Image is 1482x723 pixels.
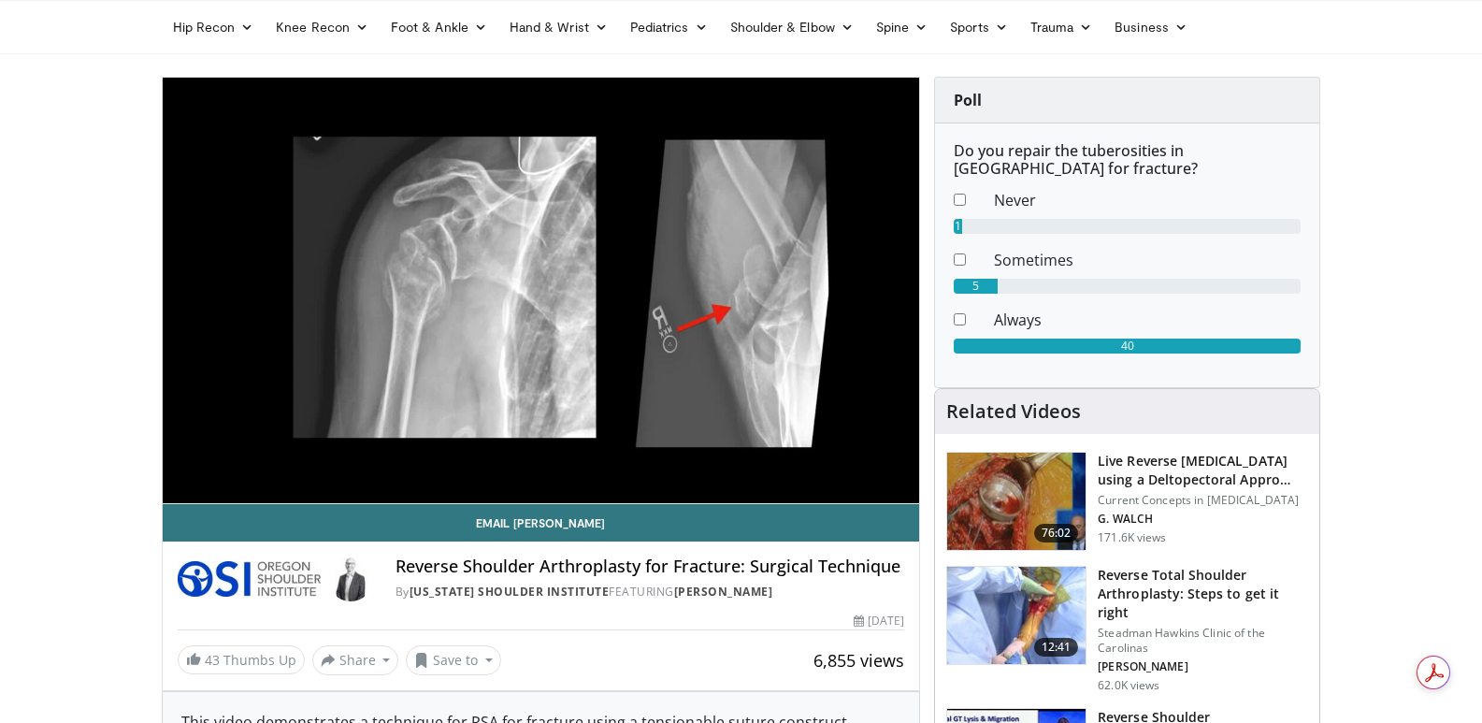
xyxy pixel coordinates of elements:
[498,8,619,46] a: Hand & Wrist
[954,279,997,294] div: 5
[406,645,501,675] button: Save to
[380,8,498,46] a: Foot & Ankle
[1098,452,1308,489] h3: Live Reverse [MEDICAL_DATA] using a Deltopectoral Appro…
[410,584,610,600] a: [US_STATE] Shoulder Institute
[954,339,1301,354] div: 40
[1098,530,1166,545] p: 171.6K views
[1098,566,1308,622] h3: Reverse Total Shoulder Arthroplasty: Steps to get it right
[162,8,266,46] a: Hip Recon
[1098,659,1308,674] p: [PERSON_NAME]
[619,8,719,46] a: Pediatrics
[947,453,1086,550] img: 684033_3.png.150x105_q85_crop-smart_upscale.jpg
[1034,524,1079,542] span: 76:02
[312,645,399,675] button: Share
[980,309,1315,331] dd: Always
[178,557,321,601] img: Oregon Shoulder Institute
[980,249,1315,271] dd: Sometimes
[954,90,982,110] strong: Poll
[205,651,220,669] span: 43
[980,189,1315,211] dd: Never
[396,584,904,600] div: By FEATURING
[954,142,1301,178] h6: Do you repair the tuberosities in [GEOGRAPHIC_DATA] for fracture?
[865,8,939,46] a: Spine
[396,557,904,577] h4: Reverse Shoulder Arthroplasty for Fracture: Surgical Technique
[1098,512,1308,527] p: G. WALCH
[1034,638,1079,657] span: 12:41
[719,8,865,46] a: Shoulder & Elbow
[178,645,305,674] a: 43 Thumbs Up
[265,8,380,46] a: Knee Recon
[813,649,904,672] span: 6,855 views
[1098,493,1308,508] p: Current Concepts in [MEDICAL_DATA]
[1019,8,1104,46] a: Trauma
[674,584,773,600] a: [PERSON_NAME]
[946,566,1308,693] a: 12:41 Reverse Total Shoulder Arthroplasty: Steps to get it right Steadman Hawkins Clinic of the C...
[328,557,373,601] img: Avatar
[1098,678,1159,693] p: 62.0K views
[854,613,904,629] div: [DATE]
[1103,8,1199,46] a: Business
[163,504,920,542] a: Email [PERSON_NAME]
[946,400,1081,423] h4: Related Videos
[947,567,1086,664] img: 326034_0000_1.png.150x105_q85_crop-smart_upscale.jpg
[954,219,962,234] div: 1
[946,452,1308,551] a: 76:02 Live Reverse [MEDICAL_DATA] using a Deltopectoral Appro… Current Concepts in [MEDICAL_DATA]...
[1098,626,1308,656] p: Steadman Hawkins Clinic of the Carolinas
[163,78,920,504] video-js: Video Player
[939,8,1019,46] a: Sports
